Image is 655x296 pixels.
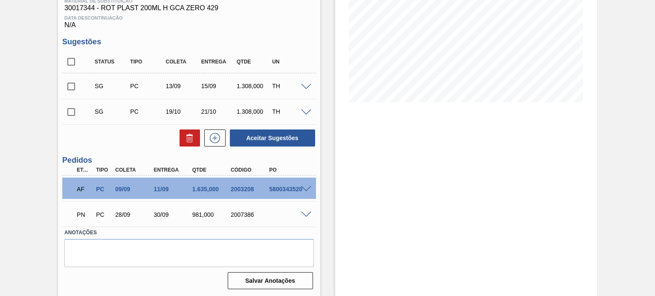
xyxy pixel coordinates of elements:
div: 19/10/2025 [164,108,203,115]
div: PO [267,167,309,173]
div: Tipo [128,59,167,65]
div: Pedido de Compra [94,186,113,193]
div: 2007386 [229,211,271,218]
div: 21/10/2025 [199,108,238,115]
div: 1.635,000 [190,186,232,193]
div: Entrega [199,59,238,65]
div: 28/09/2025 [113,211,155,218]
h3: Sugestões [62,37,316,46]
div: Pedido de Compra [128,83,167,89]
div: 30/09/2025 [152,211,194,218]
h3: Pedidos [62,156,316,165]
div: Aguardando Faturamento [75,180,94,198]
div: TH [270,108,309,115]
div: 15/09/2025 [199,83,238,89]
div: Excluir Sugestões [175,129,200,147]
div: 11/09/2025 [152,186,194,193]
div: Tipo [94,167,113,173]
div: Nova sugestão [200,129,226,147]
div: 5800343520 [267,186,309,193]
div: TH [270,83,309,89]
button: Salvar Anotações [228,272,313,289]
div: Sugestão Criada [93,108,131,115]
p: AF [77,186,92,193]
div: 1.308,000 [235,108,273,115]
div: 09/09/2025 [113,186,155,193]
div: UN [270,59,309,65]
div: Qtde [190,167,232,173]
div: Entrega [152,167,194,173]
div: 2003208 [229,186,271,193]
div: 981,000 [190,211,232,218]
span: 30017344 - ROT PLAST 200ML H GCA ZERO 429 [64,4,313,12]
div: Qtde [235,59,273,65]
div: Coleta [164,59,203,65]
div: 13/09/2025 [164,83,203,89]
div: Etapa [75,167,94,173]
div: Coleta [113,167,155,173]
div: Pedido de Compra [128,108,167,115]
p: PN [77,211,92,218]
div: Pedido em Negociação [75,205,94,224]
div: Status [93,59,131,65]
div: N/A [62,12,316,29]
div: Aceitar Sugestões [226,129,316,147]
div: Código [229,167,271,173]
label: Anotações [64,227,313,239]
button: Aceitar Sugestões [230,129,315,147]
span: Data Descontinuação [64,15,313,20]
div: Sugestão Criada [93,83,131,89]
div: Pedido de Compra [94,211,113,218]
div: 1.308,000 [235,83,273,89]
